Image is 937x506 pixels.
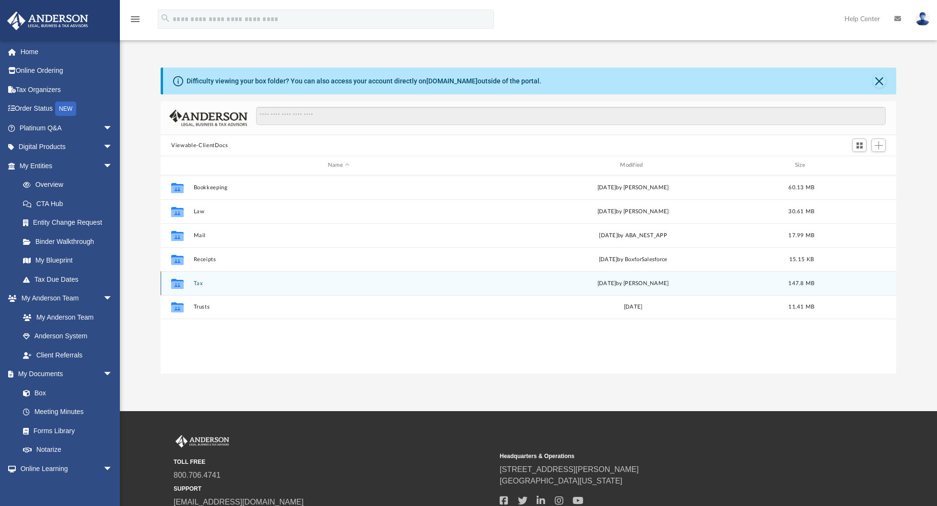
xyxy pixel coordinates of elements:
[500,477,622,485] a: [GEOGRAPHIC_DATA][US_STATE]
[103,289,122,309] span: arrow_drop_down
[55,102,76,116] div: NEW
[129,18,141,25] a: menu
[7,138,127,157] a: Digital Productsarrow_drop_down
[783,161,821,170] div: Size
[13,440,122,460] a: Notarize
[13,175,127,195] a: Overview
[194,256,484,263] button: Receipts
[4,11,91,30] img: Anderson Advisors Platinum Portal
[194,304,484,310] button: Trusts
[174,498,304,506] a: [EMAIL_ADDRESS][DOMAIN_NAME]
[599,232,618,238] span: [DATE]
[256,107,886,125] input: Search files and folders
[7,365,122,384] a: My Documentsarrow_drop_down
[174,435,231,448] img: Anderson Advisors Platinum Portal
[488,303,778,311] div: [DATE]
[13,345,122,365] a: Client Referrals
[13,308,117,327] a: My Anderson Team
[7,289,122,308] a: My Anderson Teamarrow_drop_down
[873,74,886,88] button: Close
[7,459,122,478] a: Online Learningarrow_drop_down
[825,161,892,170] div: id
[7,99,127,119] a: Order StatusNEW
[7,80,127,99] a: Tax Organizers
[426,77,478,85] a: [DOMAIN_NAME]
[174,484,493,493] small: SUPPORT
[488,207,778,216] div: [DATE] by [PERSON_NAME]
[194,232,484,239] button: Mail
[789,208,815,214] span: 30.61 MB
[852,138,867,152] button: Switch to Grid View
[488,183,778,192] div: [DATE] by [PERSON_NAME]
[13,383,117,402] a: Box
[13,232,127,251] a: Binder Walkthrough
[7,156,127,175] a: My Entitiesarrow_drop_down
[174,471,221,479] a: 800.706.4741
[789,304,815,310] span: 11.41 MB
[103,156,122,176] span: arrow_drop_down
[7,118,127,138] a: Platinum Q&Aarrow_drop_down
[13,194,127,213] a: CTA Hub
[165,161,189,170] div: id
[13,251,122,270] a: My Blueprint
[187,76,541,86] div: Difficulty viewing your box folder? You can also access your account directly on outside of the p...
[194,280,484,287] button: Tax
[161,175,896,374] div: grid
[488,161,778,170] div: Modified
[129,13,141,25] i: menu
[160,13,171,23] i: search
[789,256,814,262] span: 15.15 KB
[174,458,493,466] small: TOLL FREE
[488,231,778,240] div: by ABA_NEST_APP
[103,459,122,479] span: arrow_drop_down
[789,184,815,190] span: 60.13 MB
[13,327,122,346] a: Anderson System
[871,138,886,152] button: Add
[488,279,778,287] div: [DATE] by [PERSON_NAME]
[103,365,122,384] span: arrow_drop_down
[789,280,815,286] span: 147.8 MB
[789,232,815,238] span: 17.99 MB
[13,270,127,289] a: Tax Due Dates
[193,161,484,170] div: Name
[500,465,639,473] a: [STREET_ADDRESS][PERSON_NAME]
[7,42,127,61] a: Home
[500,452,819,460] small: Headquarters & Operations
[194,184,484,191] button: Bookkeeping
[13,213,127,232] a: Entity Change Request
[194,208,484,215] button: Law
[13,402,122,422] a: Meeting Minutes
[915,12,930,26] img: User Pic
[13,421,117,440] a: Forms Library
[103,138,122,157] span: arrow_drop_down
[488,255,778,264] div: [DATE] by BoxforSalesforce
[103,118,122,138] span: arrow_drop_down
[7,61,127,80] a: Online Ordering
[171,141,228,150] button: Viewable-ClientDocs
